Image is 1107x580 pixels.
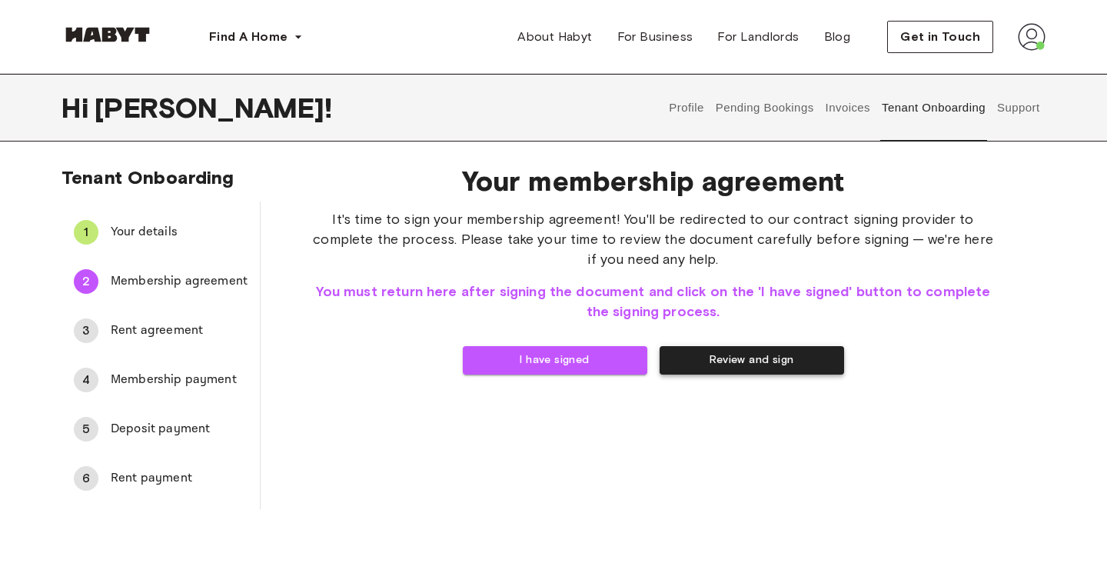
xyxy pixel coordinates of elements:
[197,22,315,52] button: Find A Home
[717,28,799,46] span: For Landlords
[61,263,260,300] div: 2Membership agreement
[74,466,98,491] div: 6
[61,214,260,251] div: 1Your details
[823,74,872,142] button: Invoices
[713,74,816,142] button: Pending Bookings
[812,22,863,52] a: Blog
[605,22,706,52] a: For Business
[995,74,1042,142] button: Support
[310,165,996,197] span: Your membership agreement
[705,22,811,52] a: For Landlords
[111,420,248,438] span: Deposit payment
[111,322,248,340] span: Rent agreement
[74,220,98,245] div: 1
[61,362,260,398] div: 4Membership payment
[74,417,98,442] div: 5
[880,74,988,142] button: Tenant Onboarding
[74,368,98,392] div: 4
[617,28,693,46] span: For Business
[887,21,993,53] button: Get in Touch
[61,27,154,42] img: Habyt
[95,92,332,124] span: [PERSON_NAME] !
[61,312,260,349] div: 3Rent agreement
[61,411,260,448] div: 5Deposit payment
[1018,23,1045,51] img: avatar
[111,272,248,291] span: Membership agreement
[61,92,95,124] span: Hi
[660,346,844,375] button: Review and sign
[824,28,851,46] span: Blog
[111,223,248,242] span: Your details
[900,28,980,46] span: Get in Touch
[209,28,288,46] span: Find A Home
[111,371,248,389] span: Membership payment
[663,74,1045,142] div: user profile tabs
[505,22,604,52] a: About Habyt
[74,269,98,294] div: 2
[310,209,996,269] span: It's time to sign your membership agreement! You'll be redirected to our contract signing provide...
[463,346,647,375] button: I have signed
[667,74,706,142] button: Profile
[61,460,260,497] div: 6Rent payment
[61,166,234,188] span: Tenant Onboarding
[310,282,996,322] span: You must return here after signing the document and click on the 'I have signed' button to comple...
[111,469,248,488] span: Rent payment
[74,318,98,343] div: 3
[517,28,592,46] span: About Habyt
